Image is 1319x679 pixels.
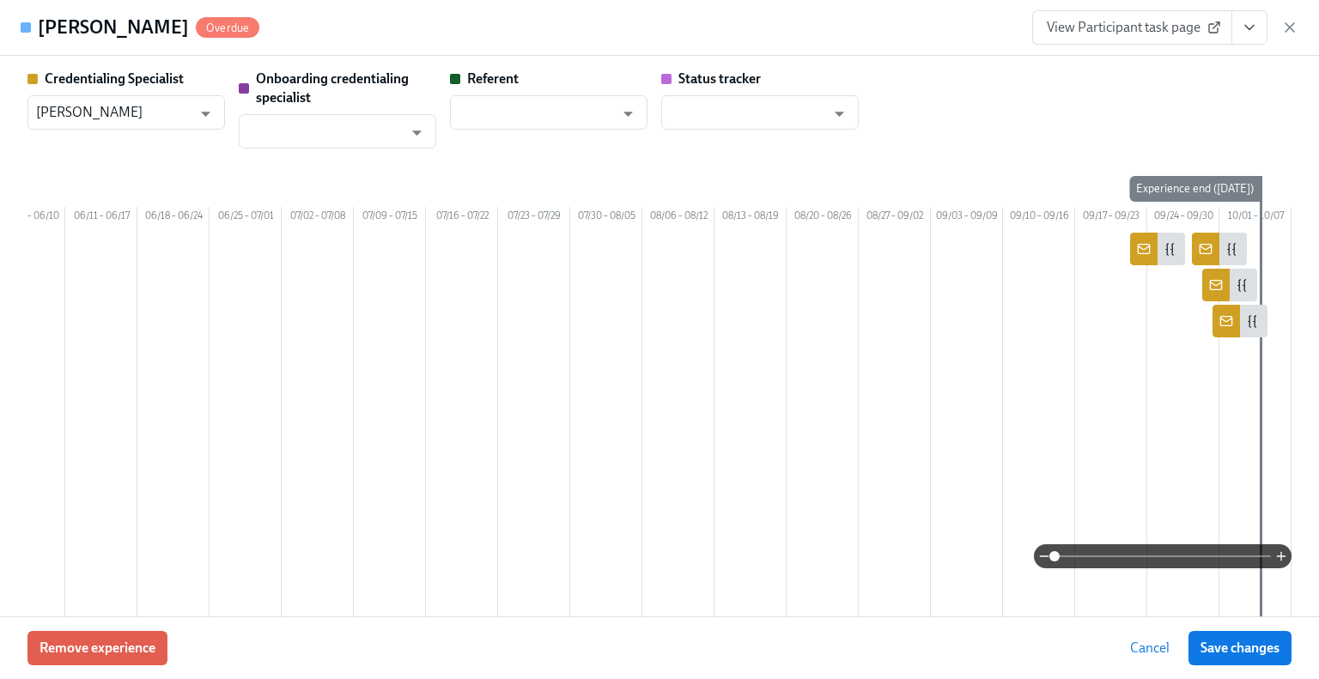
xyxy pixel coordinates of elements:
button: Open [826,100,853,127]
strong: Referent [467,70,519,87]
div: 08/27 – 09/02 [859,207,931,229]
span: View Participant task page [1047,19,1218,36]
button: Open [192,100,219,127]
div: 07/09 – 07/15 [354,207,426,229]
div: 08/06 – 08/12 [642,207,714,229]
div: 07/30 – 08/05 [570,207,642,229]
div: 09/03 – 09/09 [931,207,1003,229]
div: 09/10 – 09/16 [1003,207,1075,229]
strong: Status tracker [678,70,761,87]
div: 06/11 – 06/17 [65,207,137,229]
div: 07/16 – 07/22 [426,207,498,229]
div: 07/02 – 07/08 [282,207,354,229]
h4: [PERSON_NAME] [38,15,189,40]
button: Open [615,100,641,127]
span: Save changes [1200,640,1279,657]
span: Cancel [1130,640,1170,657]
div: 09/17 – 09/23 [1075,207,1147,229]
div: 06/25 – 07/01 [210,207,282,229]
div: 08/20 – 08/26 [787,207,859,229]
div: 10/01 – 10/07 [1219,207,1292,229]
span: Overdue [196,21,259,34]
a: View Participant task page [1032,10,1232,45]
strong: Onboarding credentialing specialist [256,70,409,106]
span: Remove experience [40,640,155,657]
div: Experience end ([DATE]) [1129,176,1261,202]
button: Cancel [1118,631,1182,665]
div: 06/18 – 06/24 [137,207,210,229]
div: 07/23 – 07/29 [498,207,570,229]
button: Open [404,119,430,146]
strong: Credentialing Specialist [45,70,184,87]
div: 08/13 – 08/19 [714,207,787,229]
div: 09/24 – 09/30 [1147,207,1219,229]
button: View task page [1231,10,1267,45]
button: Save changes [1188,631,1292,665]
button: Remove experience [27,631,167,665]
